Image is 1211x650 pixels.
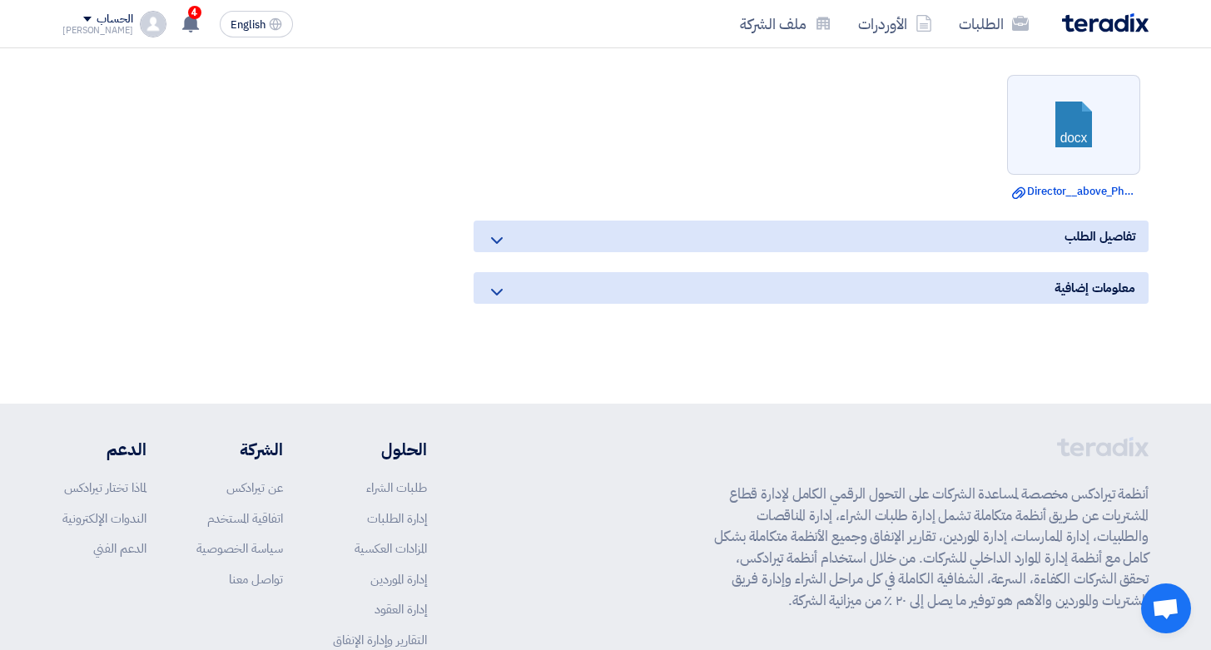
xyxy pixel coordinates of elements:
a: الطلبات [945,4,1042,43]
img: Teradix logo [1062,13,1149,32]
p: أنظمة تيرادكس مخصصة لمساعدة الشركات على التحول الرقمي الكامل لإدارة قطاع المشتريات عن طريق أنظمة ... [714,484,1149,611]
a: الأوردرات [845,4,945,43]
a: Director__above_Photoshoot_Session_RFP.docx [1012,183,1135,200]
div: [PERSON_NAME] [62,26,133,35]
a: تواصل معنا [229,570,283,588]
div: الحساب [97,12,132,27]
a: الدعم الفني [93,539,146,558]
a: سياسة الخصوصية [196,539,283,558]
a: إدارة الطلبات [367,509,427,528]
a: التقارير وإدارة الإنفاق [333,631,427,649]
li: الدعم [62,437,146,462]
li: الشركة [196,437,283,462]
a: الندوات الإلكترونية [62,509,146,528]
a: عن تيرادكس [226,479,283,497]
button: English [220,11,293,37]
a: إدارة الموردين [370,570,427,588]
li: الحلول [333,437,427,462]
a: إدارة العقود [375,600,427,618]
span: 4 [188,6,201,19]
span: English [231,19,266,31]
a: طلبات الشراء [366,479,427,497]
a: المزادات العكسية [355,539,427,558]
a: ملف الشركة [727,4,845,43]
img: profile_test.png [140,11,166,37]
a: اتفاقية المستخدم [207,509,283,528]
div: Open chat [1141,583,1191,633]
span: تفاصيل الطلب [1065,227,1135,246]
span: معلومات إضافية [1055,279,1135,297]
a: لماذا تختار تيرادكس [64,479,146,497]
